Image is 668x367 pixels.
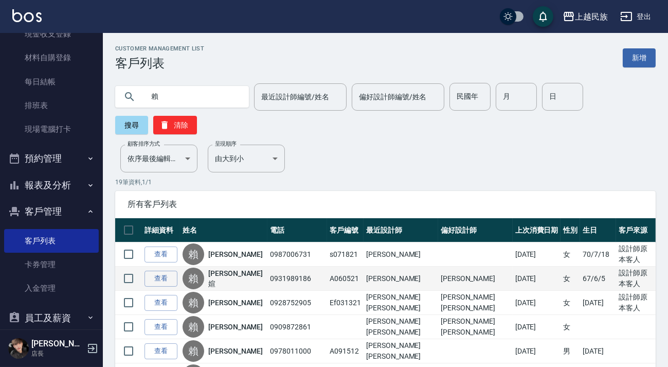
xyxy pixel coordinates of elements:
[4,117,99,141] a: 現場電腦打卡
[4,229,99,253] a: 客戶列表
[215,140,237,148] label: 呈現順序
[327,267,364,291] td: A060521
[4,22,99,46] a: 現金收支登錄
[364,218,438,242] th: 最近設計師
[575,10,608,23] div: 上越民族
[327,291,364,315] td: Ef031321
[183,243,204,265] div: 賴
[208,249,263,259] a: [PERSON_NAME]
[267,291,327,315] td: 0928752905
[533,6,553,27] button: save
[208,322,263,332] a: [PERSON_NAME]
[580,242,616,267] td: 70/7/18
[208,145,285,172] div: 由大到小
[513,339,561,363] td: [DATE]
[327,339,364,363] td: A091512
[438,218,513,242] th: 偏好設計師
[580,218,616,242] th: 生日
[561,315,580,339] td: 女
[183,316,204,338] div: 賴
[120,145,197,172] div: 依序最後編輯時間
[561,218,580,242] th: 性別
[145,319,177,335] a: 查看
[115,45,204,52] h2: Customer Management List
[364,242,438,267] td: [PERSON_NAME]
[183,292,204,313] div: 賴
[438,267,513,291] td: [PERSON_NAME]
[580,339,616,363] td: [DATE]
[4,276,99,300] a: 入金管理
[561,339,580,363] td: 男
[115,116,148,134] button: 搜尋
[4,172,99,199] button: 報表及分析
[327,218,364,242] th: 客戶編號
[12,9,42,22] img: Logo
[616,291,656,315] td: 設計師原本客人
[208,268,265,289] a: [PERSON_NAME]媗
[364,339,438,363] td: [PERSON_NAME][PERSON_NAME]
[580,267,616,291] td: 67/6/5
[31,339,84,349] h5: [PERSON_NAME]
[616,267,656,291] td: 設計師原本客人
[183,268,204,289] div: 賴
[4,46,99,69] a: 材料自購登錄
[180,218,267,242] th: 姓名
[327,242,364,267] td: s071821
[183,340,204,362] div: 賴
[364,291,438,315] td: [PERSON_NAME][PERSON_NAME]
[144,83,241,111] input: 搜尋關鍵字
[142,218,180,242] th: 詳細資料
[561,267,580,291] td: 女
[267,315,327,339] td: 0909872861
[267,339,327,363] td: 0978011000
[4,253,99,276] a: 卡券管理
[208,298,263,308] a: [PERSON_NAME]
[115,56,204,71] h3: 客戶列表
[513,218,561,242] th: 上次消費日期
[145,271,177,287] a: 查看
[4,94,99,117] a: 排班表
[616,218,656,242] th: 客戶來源
[558,6,612,27] button: 上越民族
[513,267,561,291] td: [DATE]
[267,218,327,242] th: 電話
[616,7,656,26] button: 登出
[4,70,99,94] a: 每日結帳
[145,295,177,311] a: 查看
[153,116,197,134] button: 清除
[616,242,656,267] td: 設計師原本客人
[31,349,84,358] p: 店長
[4,198,99,225] button: 客戶管理
[513,315,561,339] td: [DATE]
[4,305,99,331] button: 員工及薪資
[561,242,580,267] td: 女
[623,48,656,67] a: 新增
[115,178,656,187] p: 19 筆資料, 1 / 1
[145,247,177,263] a: 查看
[128,199,643,209] span: 所有客戶列表
[438,315,513,339] td: [PERSON_NAME][PERSON_NAME]
[4,145,99,172] button: 預約管理
[267,267,327,291] td: 0931989186
[561,291,580,315] td: 女
[145,343,177,359] a: 查看
[364,315,438,339] td: [PERSON_NAME][PERSON_NAME]
[208,346,263,356] a: [PERSON_NAME]
[128,140,160,148] label: 顧客排序方式
[8,338,29,359] img: Person
[513,291,561,315] td: [DATE]
[580,291,616,315] td: [DATE]
[513,242,561,267] td: [DATE]
[364,267,438,291] td: [PERSON_NAME]
[438,291,513,315] td: [PERSON_NAME][PERSON_NAME]
[267,242,327,267] td: 0987006731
